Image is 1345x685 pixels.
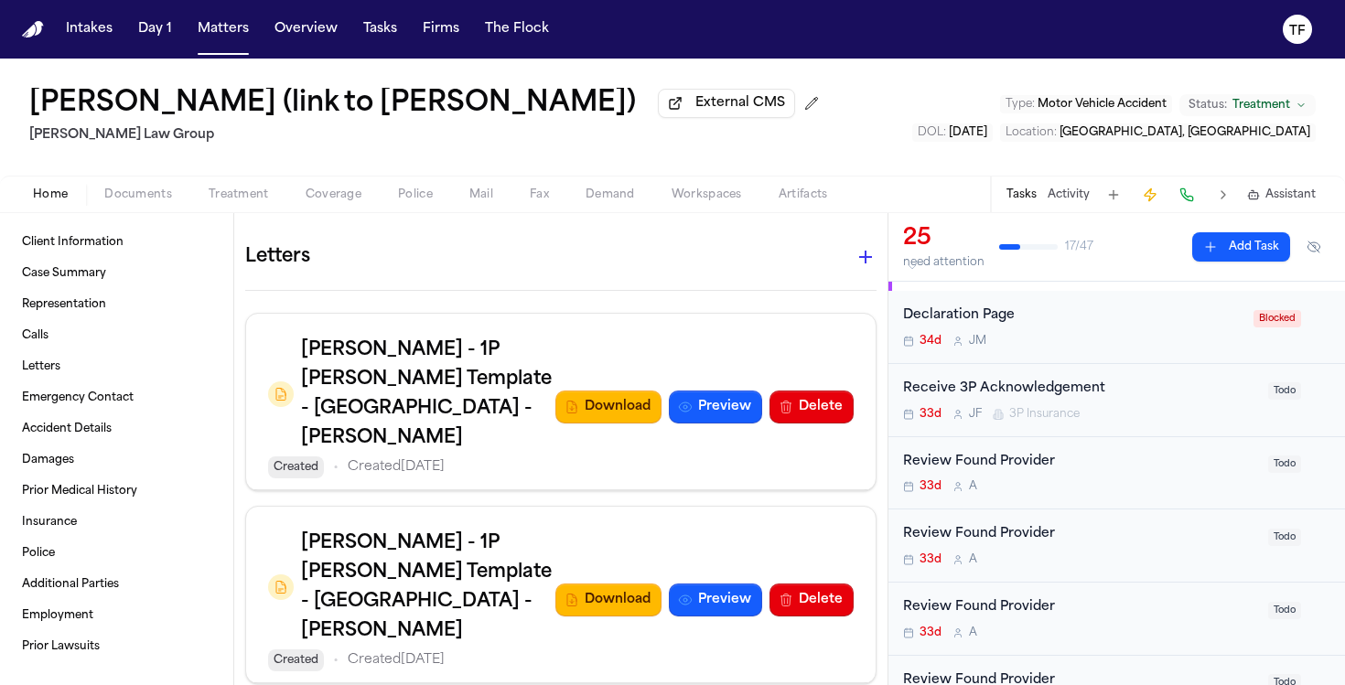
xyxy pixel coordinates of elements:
span: 3P Insurance [1009,407,1080,422]
a: Emergency Contact [15,383,219,412]
div: Review Found Provider [903,597,1257,618]
span: 34d [920,334,941,348]
div: Receive 3P Acknowledgement [903,379,1257,400]
span: Todo [1268,602,1301,619]
a: Representation [15,290,219,319]
p: Created [DATE] [348,649,445,671]
span: 33d [920,626,941,640]
h3: [PERSON_NAME] - 1P [PERSON_NAME] Template - [GEOGRAPHIC_DATA] - [PERSON_NAME] [301,529,555,646]
span: A [969,552,977,567]
span: Workspaces [672,187,742,202]
a: Letters [15,352,219,381]
button: Day 1 [131,13,179,46]
div: Review Found Provider [903,524,1257,545]
span: A [969,626,977,640]
button: Edit Type: Motor Vehicle Accident [1000,95,1172,113]
h2: [PERSON_NAME] Law Group [29,124,826,146]
span: Coverage [306,187,361,202]
span: Fax [530,187,549,202]
span: [DATE] [949,127,987,138]
button: Hide completed tasks (⌘⇧H) [1297,232,1330,262]
button: Preview [669,583,762,616]
span: J M [969,334,986,348]
div: Open task: Review Found Provider [888,437,1345,510]
span: Created [268,456,324,478]
a: Client Information [15,228,219,257]
button: Delete [769,391,854,423]
span: Demand [586,187,635,202]
button: Delete [769,583,854,616]
span: 33d [920,552,941,567]
span: [GEOGRAPHIC_DATA], [GEOGRAPHIC_DATA] [1060,127,1310,138]
span: Created [268,649,324,671]
span: Treatment [1232,98,1290,112]
button: Edit Location: Moon Township, PA [1000,123,1316,142]
span: Assistant [1265,187,1316,202]
button: Assistant [1247,187,1316,202]
span: Motor Vehicle Accident [1038,99,1167,110]
button: Overview [267,13,345,46]
button: Download [555,391,662,423]
span: Todo [1268,382,1301,400]
div: 25 [903,224,985,253]
button: Add Task [1192,232,1290,262]
button: Activity [1048,187,1090,202]
span: External CMS [695,94,785,112]
button: Change status from Treatment [1179,94,1316,116]
button: Tasks [356,13,404,46]
h1: Letters [245,242,310,272]
button: Preview [669,391,762,423]
span: 17 / 47 [1065,240,1093,254]
span: Home [33,187,68,202]
span: Type : [1006,99,1035,110]
span: Mail [469,187,493,202]
div: Open task: Receive 3P Acknowledgement [888,364,1345,437]
button: Firms [415,13,467,46]
span: Artifacts [779,187,828,202]
h1: [PERSON_NAME] (link to [PERSON_NAME]) [29,88,636,121]
span: • [333,456,339,478]
a: Prior Lawsuits [15,632,219,661]
span: 33d [920,407,941,422]
a: Accident Details [15,414,219,444]
div: Open task: Declaration Page [888,291,1345,364]
span: Treatment [209,187,269,202]
button: Edit matter name [29,88,636,121]
div: Declaration Page [903,305,1243,326]
span: 33d [920,479,941,494]
a: Case Summary [15,259,219,288]
a: Insurance [15,508,219,537]
button: Matters [190,13,256,46]
div: need attention [903,255,985,270]
span: • [333,649,339,671]
div: Open task: Review Found Provider [888,583,1345,656]
a: Calls [15,321,219,350]
a: Police [15,539,219,568]
button: Intakes [59,13,120,46]
a: Employment [15,601,219,630]
button: The Flock [478,13,556,46]
span: DOL : [918,127,946,138]
a: Prior Medical History [15,476,219,506]
span: Blocked [1254,310,1301,327]
span: Location : [1006,127,1057,138]
button: Make a Call [1174,182,1200,208]
div: Open task: Review Found Provider [888,509,1345,583]
img: Finch Logo [22,21,44,38]
a: Additional Parties [15,570,219,599]
span: Documents [104,187,172,202]
a: Damages [15,445,219,475]
span: Todo [1268,529,1301,546]
span: J F [969,407,982,422]
button: Add Task [1101,182,1126,208]
a: Home [22,21,44,38]
button: External CMS [658,89,795,118]
button: Download [555,583,662,616]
